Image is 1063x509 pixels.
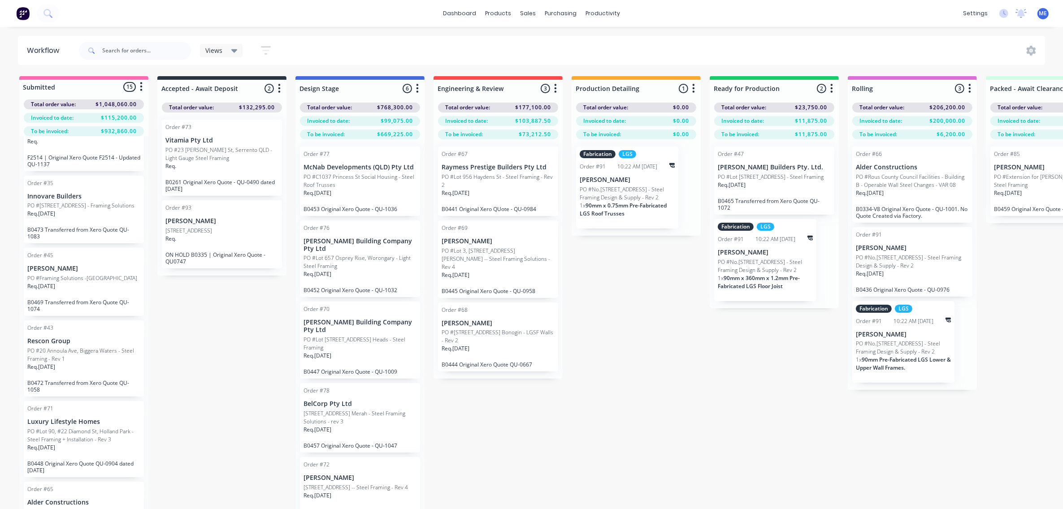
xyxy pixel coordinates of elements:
[856,189,884,197] p: Req. [DATE]
[27,337,140,345] p: Rescon Group
[856,270,884,278] p: Req. [DATE]
[795,117,827,125] span: $11,875.00
[27,251,53,259] div: Order #45
[756,235,796,243] div: 10:22 AM [DATE]
[442,150,468,158] div: Order #67
[856,173,969,189] p: PO #Rous County Council Facilities - Building B - Operable Wall Steel Changes - VAR 08
[304,442,417,449] p: B0457 Original Xero Quote - QU-1047
[580,202,667,217] span: 90mm x 0.75mm Pre-Fabricated LGS Roof Trusses
[205,46,222,55] span: Views
[304,461,330,469] div: Order #72
[795,104,827,112] span: $23,750.00
[304,254,417,270] p: PO #Lot 657 Osprey Rise, Worongary - Light Steel Framing
[998,117,1040,125] span: Invoiced to date:
[718,150,744,158] div: Order #47
[721,130,759,138] span: To be invoiced:
[929,117,965,125] span: $200,000.00
[27,460,140,474] p: B0448 Original Xero Quote QU-0904 dated [DATE]
[580,202,586,209] span: 1 x
[516,7,540,20] div: sales
[442,361,555,368] p: B0444 Original Xero Quote QU-0667
[304,224,330,232] div: Order #76
[583,117,626,125] span: Invoiced to date:
[442,345,469,353] p: Req. [DATE]
[300,302,420,379] div: Order #70[PERSON_NAME] Building Company Pty LtdPO #Lot [STREET_ADDRESS] Heads - Steel FramingReq....
[239,104,275,112] span: $132,295.00
[169,104,214,112] span: Total order value:
[27,485,53,493] div: Order #65
[27,324,53,332] div: Order #43
[304,387,330,395] div: Order #78
[304,270,331,278] p: Req. [DATE]
[442,328,555,345] p: PO #[STREET_ADDRESS] Bonogin - LGSF Walls - Rev 2
[718,164,831,171] p: [PERSON_NAME] Builders Pty. Ltd.
[583,130,621,138] span: To be invoiced:
[24,176,144,244] div: Order #35Innovare BuildersPO #[STREET_ADDRESS] - Framing SolutionsReq.[DATE]B0473 Transferred fro...
[619,150,636,158] div: LGS
[718,235,744,243] div: Order #91
[381,117,413,125] span: $99,075.00
[101,114,137,122] span: $115,200.00
[856,244,969,252] p: [PERSON_NAME]
[304,426,331,434] p: Req. [DATE]
[27,210,55,218] p: Req. [DATE]
[856,286,969,293] p: B0436 Original Xero Quote - QU-0976
[24,248,144,316] div: Order #45[PERSON_NAME]PO #Framing Solutions -[GEOGRAPHIC_DATA]Req.[DATE]B0469 Transferred from Xe...
[27,202,135,210] p: PO #[STREET_ADDRESS] - Framing Solutions
[438,7,481,20] a: dashboard
[442,271,469,279] p: Req. [DATE]
[445,104,490,112] span: Total order value:
[442,288,555,294] p: B0445 Original Xero Quote - QU-0958
[442,173,555,189] p: PO #Lot 956 Haydens St - Steel Framing - Rev 2
[304,400,417,408] p: BelCorp Pty Ltd
[856,340,951,356] p: PO #No.[STREET_ADDRESS] - Steel Framing Design & Supply - Rev 2
[442,224,468,232] div: Order #69
[27,405,53,413] div: Order #71
[856,356,862,363] span: 1 x
[515,117,551,125] span: $103,887.50
[856,356,951,371] span: 90mm Pre-Fabricated LGS Lower & Upper Wall Frames.
[31,114,74,122] span: Invoiced to date:
[27,299,140,312] p: B0469 Transferred from Xero Quote QU-1074
[27,427,140,444] p: PO #Lot 90, #22 Diamond St, Holland Park - Steel Framing + Installation - Rev 3
[438,220,558,298] div: Order #69[PERSON_NAME]PO #Lot 3, [STREET_ADDRESS][PERSON_NAME] -- Steel Framing Solutions - Rev 4...
[165,162,176,170] p: Req.
[442,189,469,197] p: Req. [DATE]
[515,104,551,112] span: $177,100.00
[101,127,137,135] span: $932,860.00
[165,227,212,235] p: [STREET_ADDRESS]
[304,287,417,293] p: B0452 Original Xero Quote - QU-1032
[162,200,282,268] div: Order #93[PERSON_NAME][STREET_ADDRESS]Req.ON HOLD B0335 | Original Xero Quote - QU0747
[852,227,972,297] div: Order #91[PERSON_NAME]PO #No.[STREET_ADDRESS] - Steel Framing Design & Supply - Rev 2Req.[DATE]B0...
[31,100,76,108] span: Total order value:
[24,320,144,397] div: Order #43Rescon GroupPO #20 Annoula Ave, Biggera Waters - Steel Framing - Rev 1Req.[DATE]B0472 Tr...
[165,204,191,212] div: Order #93
[27,154,140,168] p: F2514 | Original Xero Quote F2514 - Updated QU-1137
[304,305,330,313] div: Order #70
[304,189,331,197] p: Req. [DATE]
[304,368,417,375] p: B0447 Original Xero Quote - QU-1009
[994,150,1020,158] div: Order #85
[442,247,555,271] p: PO #Lot 3, [STREET_ADDRESS][PERSON_NAME] -- Steel Framing Solutions - Rev 4
[856,150,882,158] div: Order #66
[856,331,951,338] p: [PERSON_NAME]
[580,150,616,158] div: Fabrication
[519,130,551,138] span: $73,212.50
[895,305,912,313] div: LGS
[16,7,30,20] img: Factory
[856,231,882,239] div: Order #91
[714,147,834,215] div: Order #47[PERSON_NAME] Builders Pty. Ltd.PO #Lot [STREET_ADDRESS] - Steel FramingReq.[DATE]B0465 ...
[165,251,278,265] p: ON HOLD B0335 | Original Xero Quote - QU0747
[307,117,350,125] span: Invoiced to date:
[994,189,1022,197] p: Req. [DATE]
[757,223,774,231] div: LGS
[438,147,558,216] div: Order #67Raymess Prestige Builders Pty LtdPO #Lot 956 Haydens St - Steel Framing - Rev 2Req.[DATE...
[445,117,488,125] span: Invoiced to date:
[481,7,516,20] div: products
[673,104,689,112] span: $0.00
[718,198,831,211] p: B0465 Transferred from Xero Quote QU-1072
[894,317,934,325] div: 10:22 AM [DATE]
[852,147,972,223] div: Order #66Alder ConstructionsPO #Rous County Council Facilities - Building B - Operable Wall Steel...
[304,164,417,171] p: McNab Developments (QLD) Pty Ltd
[442,319,555,327] p: [PERSON_NAME]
